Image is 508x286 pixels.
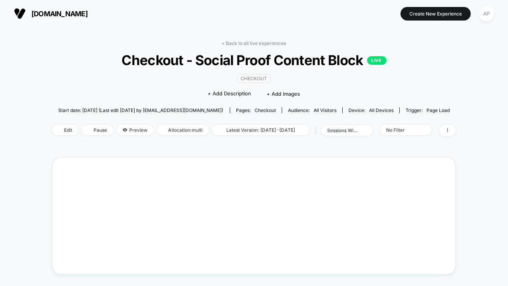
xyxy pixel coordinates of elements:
span: | [313,125,321,136]
img: Visually logo [14,8,26,19]
span: + Add Images [267,91,300,97]
div: sessions with impression [327,127,358,133]
span: Allocation: multi [157,125,208,135]
span: Latest Version: [DATE] - [DATE] [212,125,309,135]
p: LIVE [367,56,387,65]
a: < Back to all live experiences [222,40,286,46]
div: AP [479,6,494,21]
span: CHECKOUT [237,74,270,83]
span: Preview [117,125,153,135]
span: Device: [342,107,399,113]
div: Trigger: [406,107,450,113]
span: Edit [52,125,78,135]
span: + Add Description [208,90,251,98]
span: Pause [82,125,113,135]
div: Audience: [288,107,336,113]
span: Checkout - Social Proof Content Block [73,52,435,68]
span: [DOMAIN_NAME] [31,10,88,18]
span: Page Load [427,107,450,113]
div: No Filter [386,127,417,133]
button: [DOMAIN_NAME] [12,7,90,20]
div: Pages: [236,107,276,113]
span: All Visitors [314,107,336,113]
button: Create New Experience [401,7,471,21]
span: all devices [369,107,394,113]
span: Start date: [DATE] (Last edit [DATE] by [EMAIL_ADDRESS][DOMAIN_NAME]) [58,107,223,113]
button: AP [477,6,496,22]
span: checkout [255,107,276,113]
